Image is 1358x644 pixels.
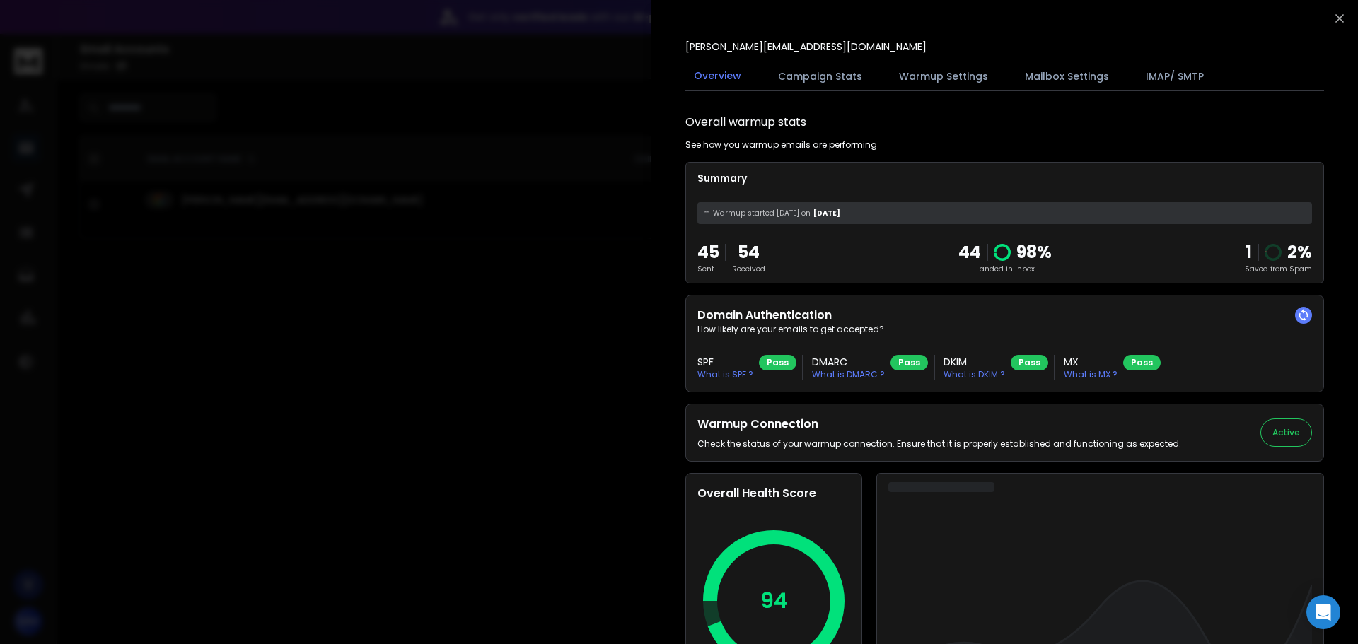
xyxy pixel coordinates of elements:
div: Pass [759,355,796,370]
p: Check the status of your warmup connection. Ensure that it is properly established and functionin... [697,438,1181,450]
h2: Warmup Connection [697,416,1181,433]
p: Saved from Spam [1245,264,1312,274]
p: Summary [697,171,1312,185]
button: IMAP/ SMTP [1137,61,1212,92]
p: What is MX ? [1064,369,1118,380]
span: Warmup started [DATE] on [713,208,811,218]
p: 45 [697,241,719,264]
h3: DMARC [812,355,885,369]
div: Pass [1011,355,1048,370]
div: [DATE] [697,202,1312,224]
p: See how you warmup emails are performing [685,139,877,151]
button: Warmup Settings [890,61,997,92]
strong: 1 [1246,240,1252,264]
p: 2 % [1287,241,1312,264]
button: Mailbox Settings [1016,61,1118,92]
p: Received [732,264,765,274]
h2: Domain Authentication [697,307,1312,324]
button: Campaign Stats [770,61,871,92]
h2: Overall Health Score [697,485,850,502]
p: How likely are your emails to get accepted? [697,324,1312,335]
button: Active [1260,418,1312,447]
div: Open Intercom Messenger [1306,595,1340,629]
p: 94 [760,588,787,614]
p: What is SPF ? [697,369,753,380]
p: [PERSON_NAME][EMAIL_ADDRESS][DOMAIN_NAME] [685,40,927,54]
p: Sent [697,264,719,274]
p: Landed in Inbox [958,264,1052,274]
button: Overview [685,60,750,93]
p: What is DMARC ? [812,369,885,380]
p: 54 [732,241,765,264]
h3: DKIM [944,355,1005,369]
h1: Overall warmup stats [685,114,806,131]
div: Pass [1123,355,1161,370]
h3: SPF [697,355,753,369]
p: 98 % [1016,241,1052,264]
div: Pass [890,355,928,370]
p: What is DKIM ? [944,369,1005,380]
h3: MX [1064,355,1118,369]
p: 44 [958,241,981,264]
